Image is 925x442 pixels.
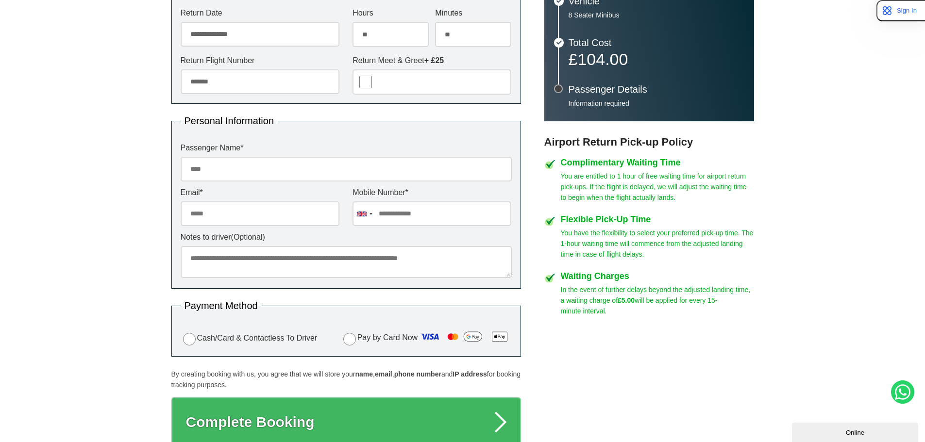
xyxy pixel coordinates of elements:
legend: Payment Method [181,301,262,311]
span: (Optional) [231,233,265,241]
strong: + £25 [424,56,444,65]
strong: IP address [453,370,487,378]
span: 104.00 [577,50,628,68]
p: You have the flexibility to select your preferred pick-up time. The 1-hour waiting time will comm... [561,228,754,260]
label: Email [181,189,339,196]
input: Pay by Card Now [343,333,356,345]
iframe: chat widget [792,421,920,442]
p: £ [569,52,744,66]
h3: Passenger Details [569,84,744,94]
legend: Personal Information [181,116,278,126]
div: United Kingdom: +44 [353,202,375,226]
strong: £5.00 [618,296,635,304]
p: By creating booking with us, you agree that we will store your , , and for booking tracking purpo... [171,369,521,390]
h4: Flexible Pick-Up Time [561,215,754,224]
label: Passenger Name [181,144,512,152]
strong: name [355,370,373,378]
label: Mobile Number [353,189,511,196]
strong: email [375,370,392,378]
strong: phone number [394,370,441,378]
h3: Airport Return Pick-up Policy [544,136,754,148]
label: Return Flight Number [181,57,339,65]
label: Notes to driver [181,233,512,241]
p: Information required [569,99,744,108]
p: In the event of further delays beyond the adjusted landing time, a waiting charge of will be appl... [561,284,754,316]
h3: Total Cost [569,38,744,48]
label: Hours [353,9,429,17]
h4: Waiting Charges [561,272,754,280]
p: 8 Seater Minibus [569,11,744,19]
label: Cash/Card & Contactless To Driver [181,331,318,345]
input: Cash/Card & Contactless To Driver [183,333,196,345]
h4: Complimentary Waiting Time [561,158,754,167]
label: Return Date [181,9,339,17]
p: You are entitled to 1 hour of free waiting time for airport return pick-ups. If the flight is del... [561,171,754,203]
label: Minutes [435,9,511,17]
label: Pay by Card Now [341,329,512,347]
label: Return Meet & Greet [353,57,511,65]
